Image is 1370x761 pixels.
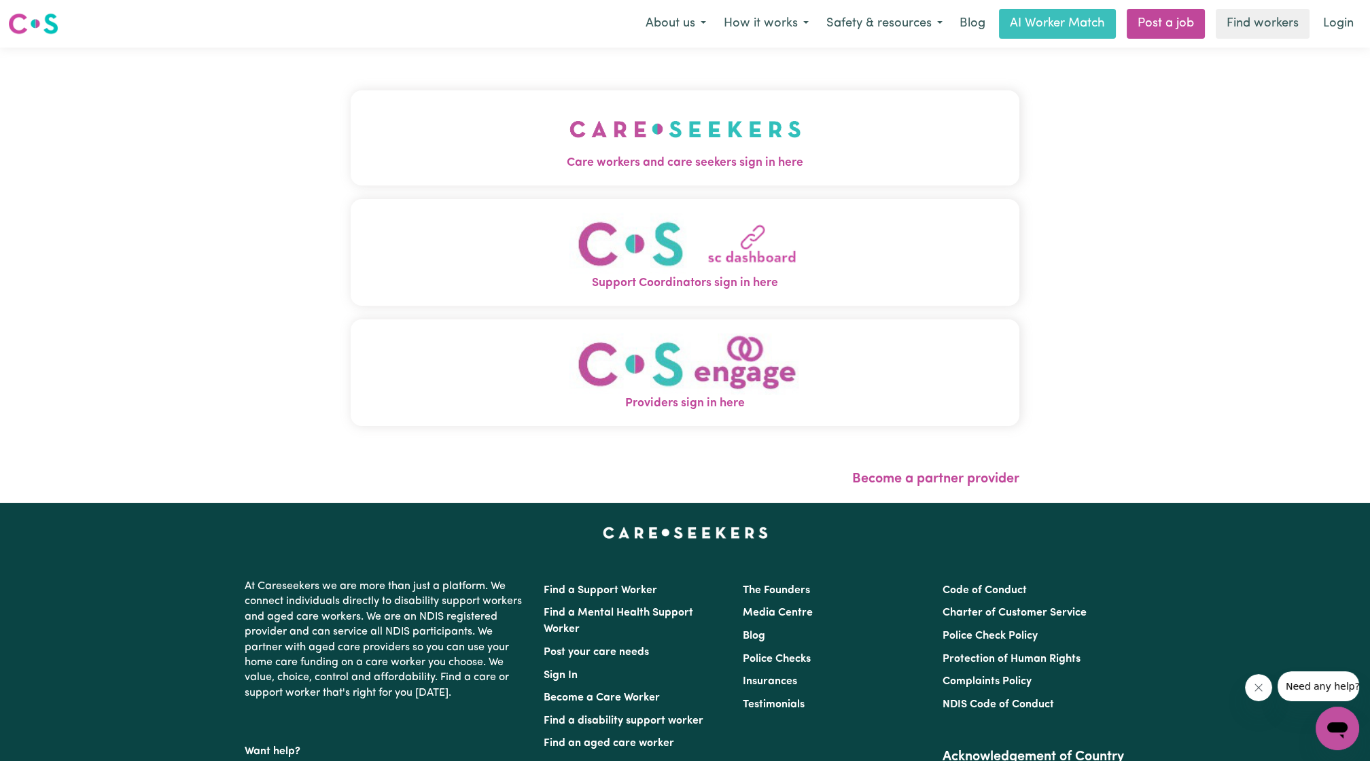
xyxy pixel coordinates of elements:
[351,199,1019,306] button: Support Coordinators sign in here
[351,90,1019,185] button: Care workers and care seekers sign in here
[1245,674,1272,701] iframe: Close message
[8,8,58,39] a: Careseekers logo
[743,699,805,710] a: Testimonials
[544,715,703,726] a: Find a disability support worker
[351,395,1019,412] span: Providers sign in here
[637,10,715,38] button: About us
[544,647,649,658] a: Post your care needs
[603,527,768,538] a: Careseekers home page
[1315,9,1362,39] a: Login
[943,676,1032,687] a: Complaints Policy
[943,607,1087,618] a: Charter of Customer Service
[1127,9,1205,39] a: Post a job
[999,9,1116,39] a: AI Worker Match
[715,10,818,38] button: How it works
[943,631,1038,641] a: Police Check Policy
[544,585,657,596] a: Find a Support Worker
[943,699,1054,710] a: NDIS Code of Conduct
[351,154,1019,172] span: Care workers and care seekers sign in here
[245,573,527,706] p: At Careseekers we are more than just a platform. We connect individuals directly to disability su...
[8,12,58,36] img: Careseekers logo
[544,738,674,749] a: Find an aged care worker
[544,670,578,681] a: Sign In
[743,654,811,665] a: Police Checks
[1278,671,1359,701] iframe: Message from company
[245,739,527,759] p: Want help?
[351,275,1019,292] span: Support Coordinators sign in here
[943,585,1027,596] a: Code of Conduct
[8,10,82,20] span: Need any help?
[1316,707,1359,750] iframe: Button to launch messaging window
[1216,9,1310,39] a: Find workers
[743,585,810,596] a: The Founders
[852,472,1019,486] a: Become a partner provider
[943,654,1081,665] a: Protection of Human Rights
[743,607,813,618] a: Media Centre
[818,10,951,38] button: Safety & resources
[544,692,660,703] a: Become a Care Worker
[743,676,797,687] a: Insurances
[951,9,994,39] a: Blog
[544,607,693,635] a: Find a Mental Health Support Worker
[743,631,765,641] a: Blog
[351,319,1019,426] button: Providers sign in here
